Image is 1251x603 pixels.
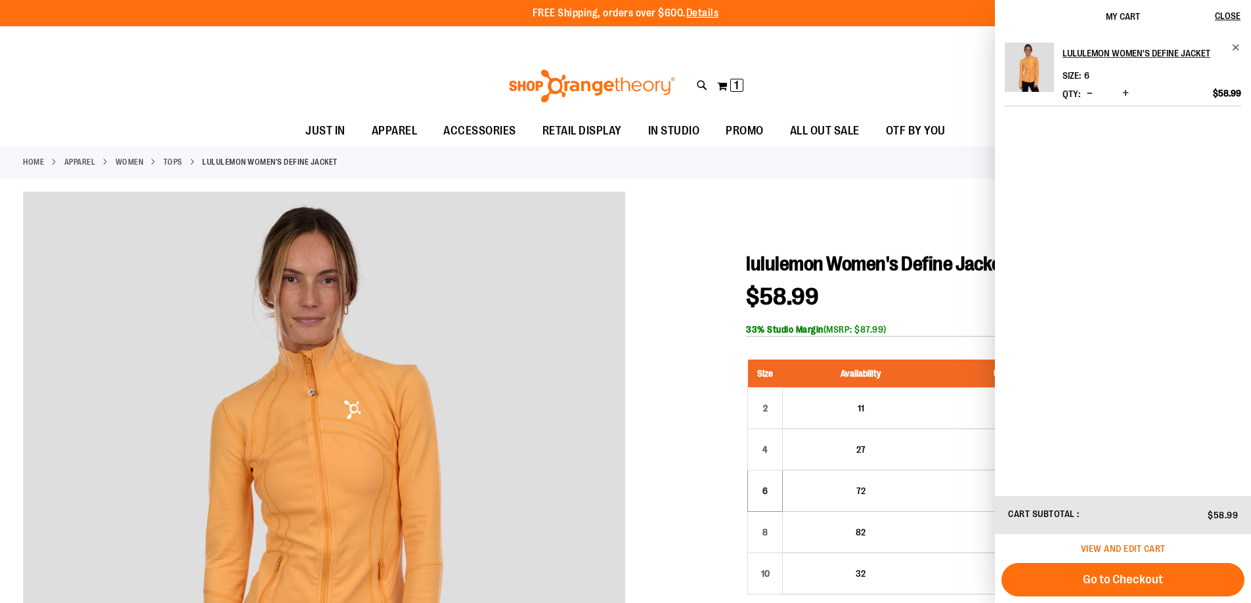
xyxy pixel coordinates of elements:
span: 6 [1084,70,1089,81]
span: 72 [856,486,866,496]
span: RETAIL DISPLAY [542,116,622,146]
a: Home [23,156,44,168]
a: lululemon Women's Define Jacket [1005,43,1054,100]
div: 2 [755,398,775,418]
span: 32 [856,568,866,579]
div: $58.99 [945,395,1078,408]
a: lululemon Women's Define Jacket [1063,43,1241,64]
span: $58.99 [1213,87,1241,99]
span: 1 [734,79,739,92]
div: $58.99 [945,519,1078,532]
p: FREE Shipping, orders over $600. [533,6,719,21]
div: $111.00 [945,532,1078,545]
label: Qty [1063,89,1080,99]
h2: lululemon Women's Define Jacket [1063,43,1223,64]
span: JUST IN [305,116,345,146]
div: $58.99 [945,478,1078,491]
span: 82 [856,527,866,537]
div: 10 [755,564,775,583]
a: APPAREL [64,156,96,168]
span: lululemon Women's Define Jacket [746,253,1008,275]
div: $111.00 [945,573,1078,587]
a: Tops [164,156,183,168]
div: $111.00 [945,408,1078,421]
span: 11 [858,403,864,413]
span: 27 [856,444,866,455]
img: lululemon Women's Define Jacket [1005,43,1054,92]
span: ALL OUT SALE [790,116,860,146]
div: $58.99 [945,436,1078,449]
div: 4 [755,440,775,459]
div: $111.00 [945,449,1078,463]
span: PROMO [726,116,764,146]
div: (MSRP: $87.99) [746,323,1228,336]
span: Close [1215,10,1240,21]
button: Decrease product quantity [1084,87,1096,100]
span: OTF BY YOU [886,116,946,146]
th: Unit Price [938,360,1085,388]
b: 33% Studio Margin [746,324,823,335]
span: $58.99 [1208,510,1238,520]
div: 8 [755,522,775,542]
th: Size [748,360,783,388]
span: Cart Subtotal [1008,509,1075,519]
img: Shop Orangetheory [507,70,677,102]
span: My Cart [1106,11,1140,22]
div: 6 [755,481,775,501]
a: Remove item [1231,43,1241,52]
li: Product [1005,43,1241,106]
button: Go to Checkout [1001,563,1244,596]
a: View and edit cart [1081,543,1166,554]
span: $58.99 [746,283,818,310]
button: Increase product quantity [1119,87,1132,100]
div: $58.99 [945,560,1078,573]
strong: lululemon Women's Define Jacket [202,156,338,168]
span: IN STUDIO [648,116,700,146]
dt: Size [1063,70,1081,81]
a: Details [686,7,719,19]
div: $111.00 [945,491,1078,504]
a: WOMEN [116,156,144,168]
span: ACCESSORIES [443,116,516,146]
th: Availability [783,360,939,388]
span: Go to Checkout [1083,572,1163,587]
span: APPAREL [372,116,418,146]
